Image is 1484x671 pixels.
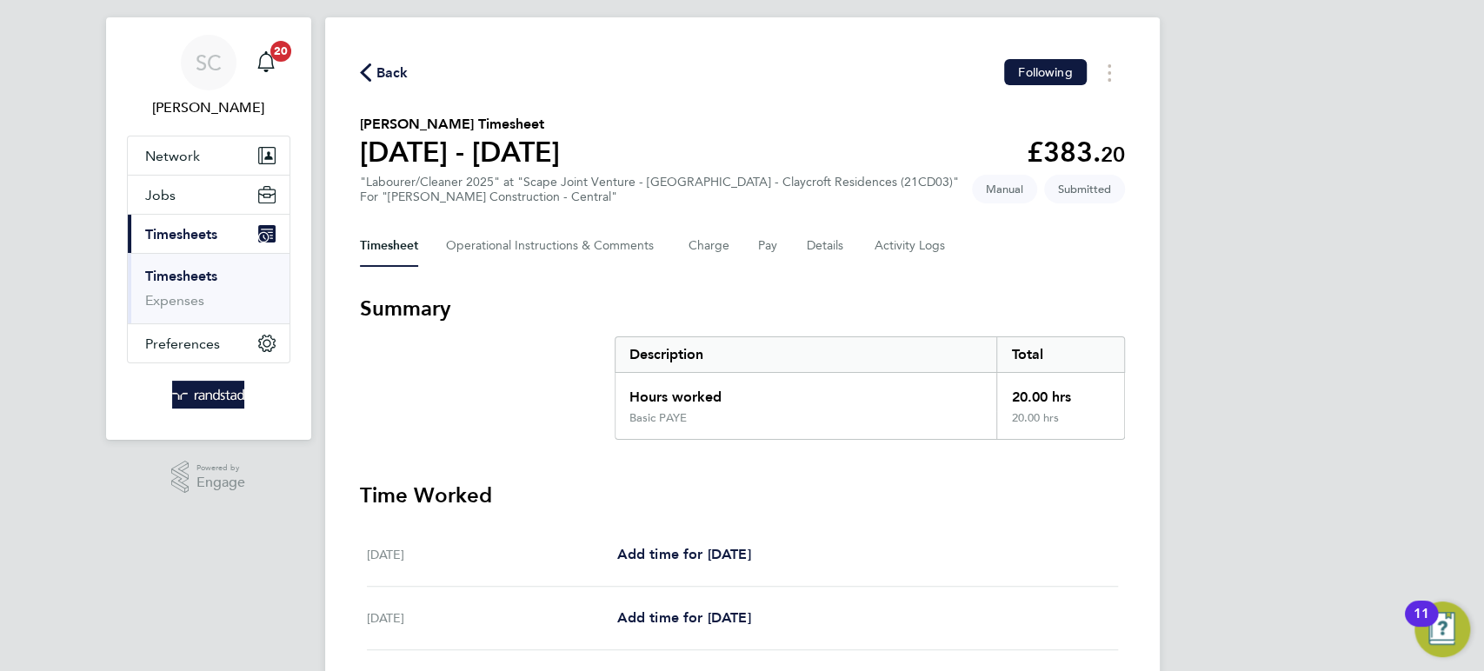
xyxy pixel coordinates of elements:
[972,175,1037,203] span: This timesheet was manually created.
[127,35,290,118] a: SC[PERSON_NAME]
[996,337,1123,372] div: Total
[875,225,948,267] button: Activity Logs
[616,544,750,565] a: Add time for [DATE]
[1044,175,1125,203] span: This timesheet is Submitted.
[128,324,289,362] button: Preferences
[367,608,617,628] div: [DATE]
[196,475,245,490] span: Engage
[1414,601,1470,657] button: Open Resource Center, 11 new notifications
[127,97,290,118] span: Sallie Cutts
[615,336,1125,440] div: Summary
[106,17,311,440] nav: Main navigation
[616,609,750,626] span: Add time for [DATE]
[145,268,217,284] a: Timesheets
[128,136,289,175] button: Network
[127,381,290,409] a: Go to home page
[758,225,779,267] button: Pay
[196,51,222,74] span: SC
[270,41,291,62] span: 20
[196,461,245,475] span: Powered by
[996,373,1123,411] div: 20.00 hrs
[616,546,750,562] span: Add time for [DATE]
[360,175,959,204] div: "Labourer/Cleaner 2025" at "Scape Joint Venture - [GEOGRAPHIC_DATA] - Claycroft Residences (21CD03)"
[360,482,1125,509] h3: Time Worked
[360,135,560,169] h1: [DATE] - [DATE]
[145,226,217,242] span: Timesheets
[1414,614,1429,636] div: 11
[171,461,245,494] a: Powered byEngage
[689,225,730,267] button: Charge
[360,189,959,204] div: For "[PERSON_NAME] Construction - Central"
[145,187,176,203] span: Jobs
[376,63,409,83] span: Back
[249,35,283,90] a: 20
[360,62,409,83] button: Back
[1101,142,1125,167] span: 20
[1094,59,1125,86] button: Timesheets Menu
[360,295,1125,322] h3: Summary
[629,411,687,425] div: Basic PAYE
[145,292,204,309] a: Expenses
[128,176,289,214] button: Jobs
[1027,136,1125,169] app-decimal: £383.
[172,381,244,409] img: randstad-logo-retina.png
[128,253,289,323] div: Timesheets
[807,225,847,267] button: Details
[128,215,289,253] button: Timesheets
[616,373,997,411] div: Hours worked
[616,608,750,628] a: Add time for [DATE]
[145,148,200,164] span: Network
[145,335,220,352] span: Preferences
[446,225,661,267] button: Operational Instructions & Comments
[360,225,418,267] button: Timesheet
[360,114,560,135] h2: [PERSON_NAME] Timesheet
[616,337,997,372] div: Description
[1018,64,1072,80] span: Following
[1004,59,1086,85] button: Following
[367,544,617,565] div: [DATE]
[996,411,1123,439] div: 20.00 hrs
